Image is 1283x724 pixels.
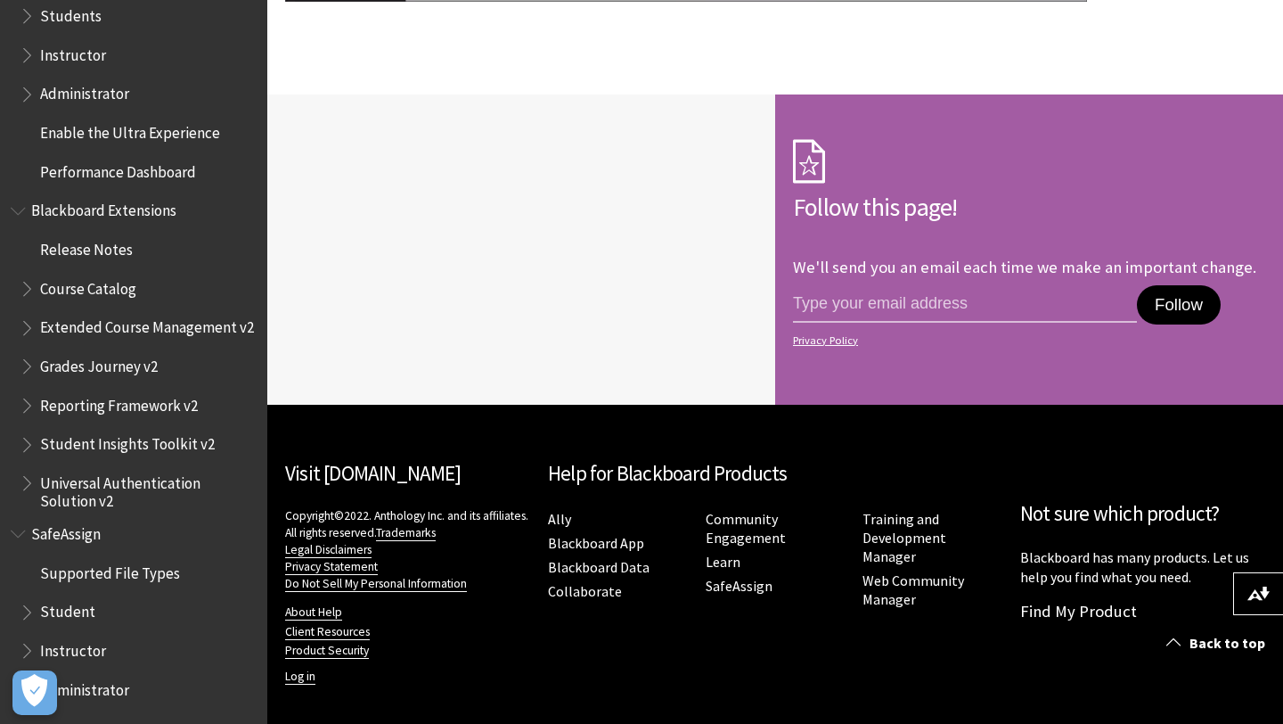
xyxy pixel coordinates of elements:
[40,40,106,64] span: Instructor
[793,139,825,184] img: Subscription Icon
[376,525,436,541] a: Trademarks
[40,79,129,103] span: Administrator
[40,675,129,699] span: Administrator
[793,285,1137,323] input: email address
[285,460,461,486] a: Visit [DOMAIN_NAME]
[40,558,180,582] span: Supported File Types
[285,605,342,621] a: About Help
[862,572,964,609] a: Web Community Manager
[40,597,95,621] span: Student
[40,234,133,259] span: Release Notes
[1153,627,1283,660] a: Back to top
[40,1,102,25] span: Students
[285,559,378,575] a: Privacy Statement
[11,196,257,511] nav: Book outline for Blackboard Extensions
[862,510,946,566] a: Training and Development Manager
[548,558,650,577] a: Blackboard Data
[40,636,106,660] span: Instructor
[31,519,101,543] span: SafeAssign
[40,313,254,337] span: Extended Course Management v2
[548,582,622,601] a: Collaborate
[31,196,176,220] span: Blackboard Extensions
[793,257,1256,277] p: We'll send you an email each time we make an important change.
[12,671,57,715] button: Open Preferences
[1020,498,1265,530] h2: Not sure which product?
[285,624,370,640] a: Client Resources
[1137,285,1221,325] button: Follow
[40,274,136,298] span: Course Catalog
[40,157,196,181] span: Performance Dashboard
[40,468,255,510] span: Universal Authentication Solution v2
[285,507,530,592] p: Copyright©2022. Anthology Inc. and its affiliates. All rights reserved.
[1020,547,1265,588] p: Blackboard has many products. Let us help you find what you need.
[285,669,315,685] a: Log in
[285,542,372,558] a: Legal Disclaimers
[40,430,215,454] span: Student Insights Toolkit v2
[285,576,467,592] a: Do Not Sell My Personal Information
[1020,601,1137,621] a: Find My Product
[40,391,198,415] span: Reporting Framework v2
[706,510,786,547] a: Community Engagement
[548,534,644,553] a: Blackboard App
[706,553,740,572] a: Learn
[706,577,772,596] a: SafeAssign
[11,519,257,704] nav: Book outline for Blackboard SafeAssign
[40,118,220,142] span: Enable the Ultra Experience
[548,510,571,529] a: Ally
[548,458,1002,490] h2: Help for Blackboard Products
[40,351,158,375] span: Grades Journey v2
[285,643,369,659] a: Product Security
